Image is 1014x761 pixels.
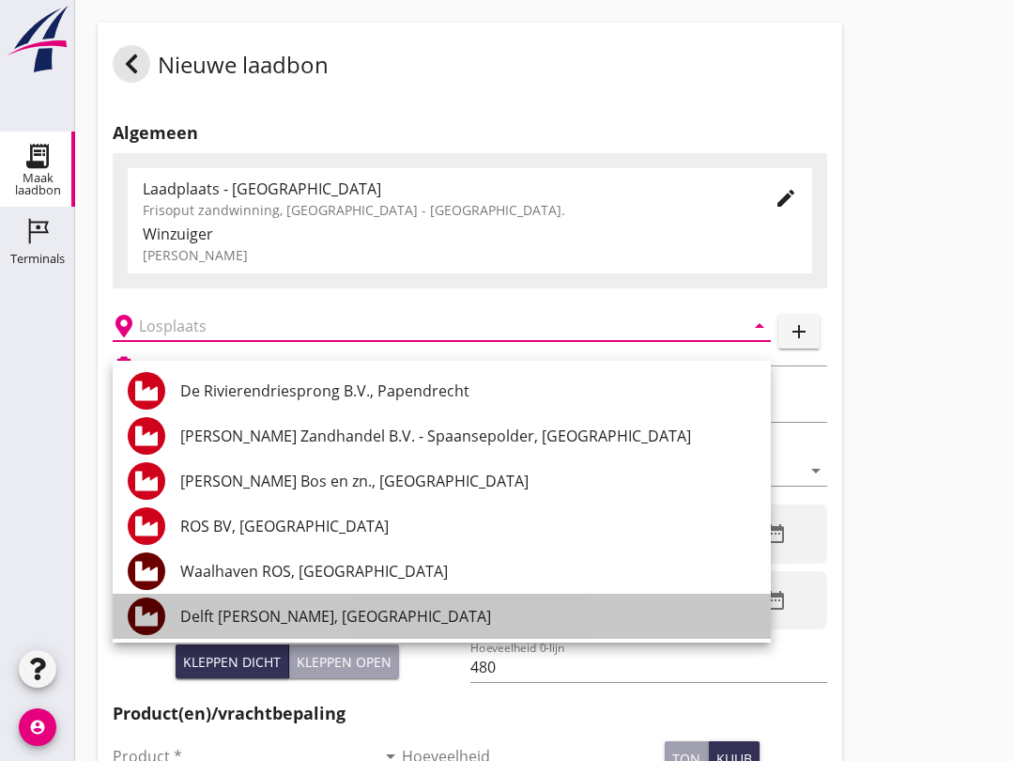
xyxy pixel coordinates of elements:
[470,652,828,682] input: Hoeveelheid 0-lijn
[143,223,797,245] div: Winzuiger
[183,652,281,672] div: Kleppen dicht
[297,652,392,672] div: Kleppen open
[4,5,71,74] img: logo-small.a267ee39.svg
[143,200,745,220] div: Frisoput zandwinning, [GEOGRAPHIC_DATA] - [GEOGRAPHIC_DATA].
[180,380,756,402] div: De Rivierendriesprong B.V., Papendrecht
[748,315,771,337] i: arrow_drop_down
[289,645,399,678] button: Kleppen open
[10,253,65,265] div: Terminals
[805,459,827,482] i: arrow_drop_down
[19,708,56,746] i: account_circle
[139,311,718,341] input: Losplaats
[180,515,756,537] div: ROS BV, [GEOGRAPHIC_DATA]
[764,589,787,612] i: date_range
[143,245,797,265] div: [PERSON_NAME]
[143,178,745,200] div: Laadplaats - [GEOGRAPHIC_DATA]
[176,645,289,678] button: Kleppen dicht
[113,701,827,726] h2: Product(en)/vrachtbepaling
[113,120,827,146] h2: Algemeen
[180,470,756,492] div: [PERSON_NAME] Bos en zn., [GEOGRAPHIC_DATA]
[180,605,756,628] div: Delft [PERSON_NAME], [GEOGRAPHIC_DATA]
[180,425,756,447] div: [PERSON_NAME] Zandhandel B.V. - Spaansepolder, [GEOGRAPHIC_DATA]
[788,320,810,343] i: add
[143,357,238,374] h2: Beladen vaartuig
[775,187,797,210] i: edit
[180,560,756,582] div: Waalhaven ROS, [GEOGRAPHIC_DATA]
[113,45,329,90] div: Nieuwe laadbon
[764,522,787,545] i: date_range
